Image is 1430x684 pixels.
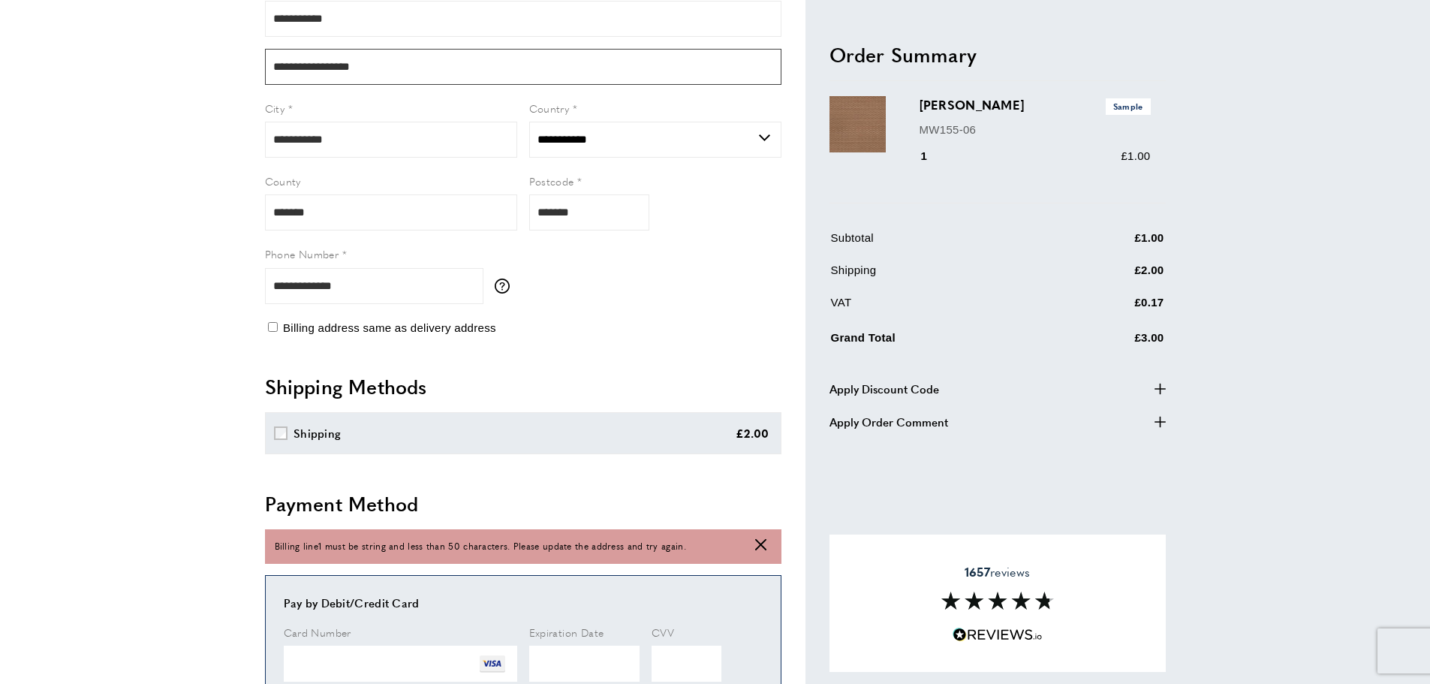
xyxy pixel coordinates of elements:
[1061,294,1164,323] td: £0.17
[268,322,278,332] input: Billing address same as delivery address
[831,326,1059,358] td: Grand Total
[529,625,604,640] span: Expiration Date
[829,41,1166,68] h2: Order Summary
[480,651,505,676] img: VI.png
[953,628,1043,642] img: Reviews.io 5 stars
[265,173,301,188] span: County
[1061,261,1164,291] td: £2.00
[284,646,517,682] iframe: Secure Credit Card Frame - Credit Card Number
[294,424,341,442] div: Shipping
[265,101,285,116] span: City
[529,101,570,116] span: Country
[529,173,574,188] span: Postcode
[1061,326,1164,358] td: £3.00
[965,562,990,580] strong: 1657
[265,246,339,261] span: Phone Number
[829,96,886,152] img: Tama Paprika
[941,592,1054,610] img: Reviews section
[920,147,949,165] div: 1
[652,646,721,682] iframe: Secure Credit Card Frame - CVV
[652,625,674,640] span: CVV
[965,564,1030,579] span: reviews
[831,294,1059,323] td: VAT
[829,379,939,397] span: Apply Discount Code
[920,96,1151,114] h3: [PERSON_NAME]
[736,424,769,442] div: £2.00
[495,279,517,294] button: More information
[920,120,1151,138] p: MW155-06
[831,229,1059,258] td: Subtotal
[829,412,948,430] span: Apply Order Comment
[1121,149,1150,162] span: £1.00
[831,261,1059,291] td: Shipping
[529,646,640,682] iframe: Secure Credit Card Frame - Expiration Date
[1061,229,1164,258] td: £1.00
[265,490,781,517] h2: Payment Method
[283,321,496,334] span: Billing address same as delivery address
[284,594,763,612] div: Pay by Debit/Credit Card
[275,539,686,553] span: Billing line1 must be string and less than 50 characters. Please update the address and try again.
[1106,98,1151,114] span: Sample
[265,373,781,400] h2: Shipping Methods
[284,625,351,640] span: Card Number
